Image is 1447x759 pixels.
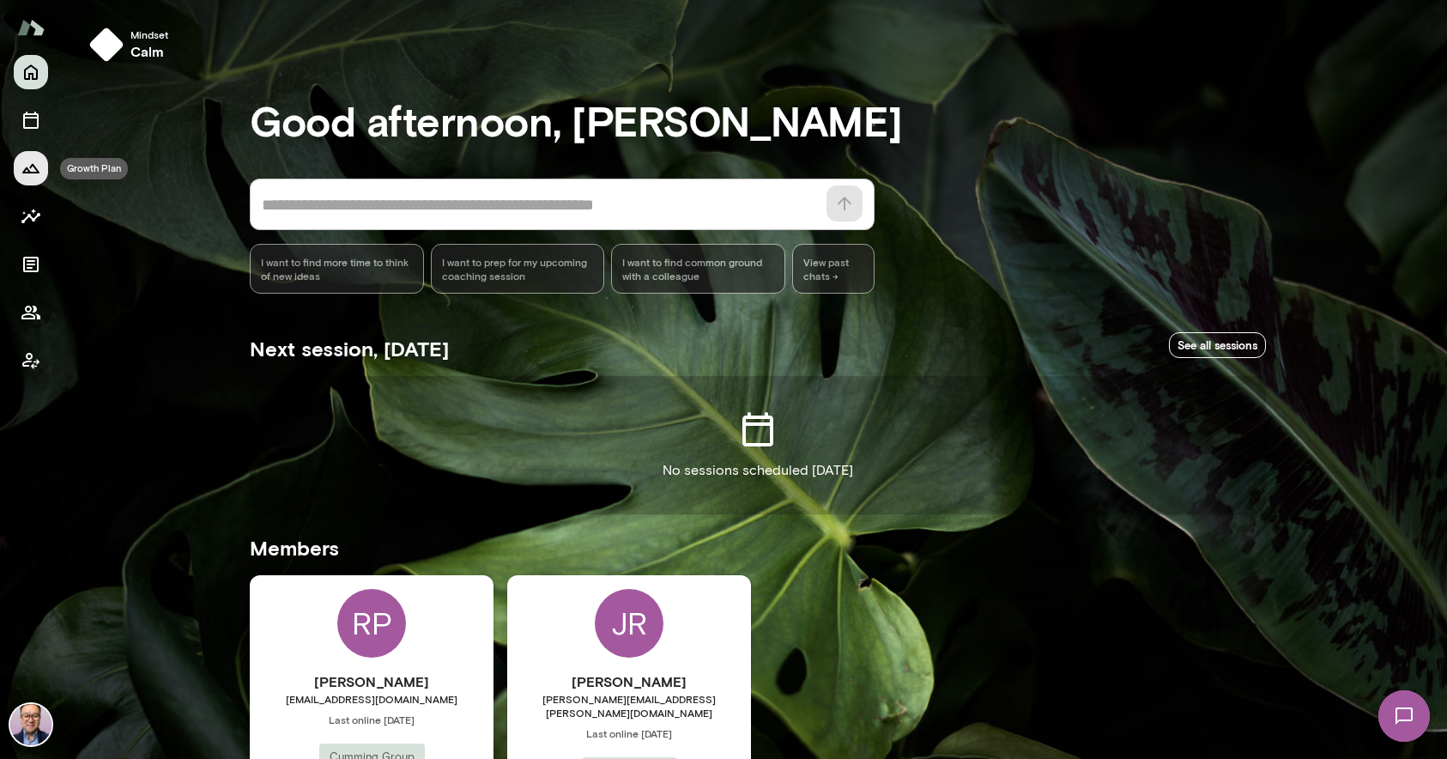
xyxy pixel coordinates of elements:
[507,726,751,740] span: Last online [DATE]
[82,21,182,69] button: Mindsetcalm
[60,158,128,179] div: Growth Plan
[261,255,413,282] span: I want to find more time to think of new ideas
[14,295,48,330] button: Members
[10,704,51,745] img: Valentin Wu
[14,247,48,282] button: Documents
[250,713,493,726] span: Last online [DATE]
[14,151,48,185] button: Growth Plan
[442,255,594,282] span: I want to prep for my upcoming coaching session
[431,244,605,294] div: I want to prep for my upcoming coaching session
[17,11,45,44] img: Mento
[507,692,751,720] span: [PERSON_NAME][EMAIL_ADDRESS][PERSON_NAME][DOMAIN_NAME]
[1169,332,1266,359] a: See all sessions
[130,41,168,62] h6: calm
[507,671,751,692] h6: [PERSON_NAME]
[250,244,424,294] div: I want to find more time to think of new ideas
[14,103,48,137] button: Sessions
[250,692,493,706] span: [EMAIL_ADDRESS][DOMAIN_NAME]
[250,335,449,362] h5: Next session, [DATE]
[595,589,663,658] div: JR
[250,96,1266,144] h3: Good afternoon, [PERSON_NAME]
[130,27,168,41] span: Mindset
[14,199,48,234] button: Insights
[337,589,406,658] div: RP
[611,244,785,294] div: I want to find common ground with a colleague
[250,534,1266,562] h5: Members
[89,27,124,62] img: mindset
[250,671,493,692] h6: [PERSON_NAME]
[792,244,875,294] span: View past chats ->
[14,55,48,89] button: Home
[663,460,853,481] p: No sessions scheduled [DATE]
[14,343,48,378] button: Client app
[622,255,774,282] span: I want to find common ground with a colleague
